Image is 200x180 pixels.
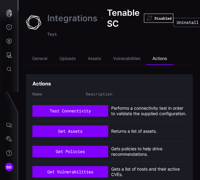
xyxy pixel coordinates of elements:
[26,15,41,30] img: Tenable SC
[107,7,141,29] span: Tenable SC
[111,128,157,134] span: Returns a list of assets.
[82,53,107,65] li: Assets
[47,31,57,37] span: Test
[146,53,173,65] li: Actions
[26,53,53,65] li: General
[6,164,12,170] span: SD
[107,53,146,65] li: Vulnerabilities
[32,146,108,157] button: get policies
[32,81,51,87] h3: Actions
[111,166,186,177] span: Gets a list of hosts and their active CVEs.
[32,166,108,178] button: get vulnerabilities
[111,146,186,157] span: Gets policies to help drive recommendations.
[53,53,82,65] li: Uploads
[144,14,173,23] div: Disabled
[0,160,18,174] button: SD
[32,92,83,97] div: Name
[32,105,108,117] button: test connectivity
[47,13,97,24] a: Integrations
[111,105,186,116] span: Performs a connectivity test in order to validate the supplied configuration.
[86,92,186,97] div: Description
[32,125,108,137] button: get assets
